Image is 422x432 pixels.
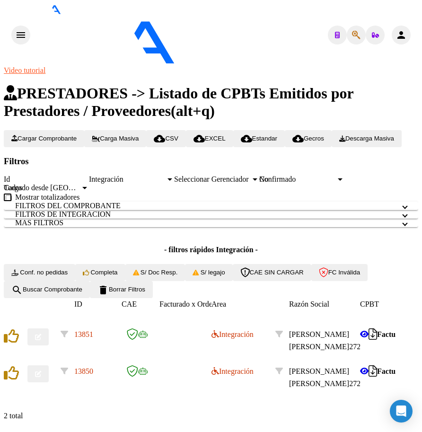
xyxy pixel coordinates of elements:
[159,298,211,310] datatable-header-cell: Facturado x Orden De
[186,130,233,147] button: EXCEL
[4,156,418,167] h3: Filtros
[289,298,360,310] datatable-header-cell: Razón Social
[15,29,26,41] mat-icon: menu
[11,286,82,293] span: Buscar Comprobante
[211,300,226,308] span: Area
[289,330,349,351] span: [PERSON_NAME] [PERSON_NAME]
[125,264,185,281] button: S/ Doc Resp.
[211,298,275,310] datatable-header-cell: Area
[4,219,418,227] mat-expansion-panel-header: MAS FILTROS
[154,135,178,142] span: CSV
[15,202,396,210] mat-panel-title: FILTROS DEL COMPROBANTE
[11,135,77,142] span: Cargar Comprobante
[211,330,254,338] span: Integración
[4,184,22,192] span: Todos
[89,175,123,183] span: Integración
[396,29,407,41] mat-icon: person
[6,195,12,201] input: Mostrar totalizadores
[292,133,304,144] mat-icon: cloud_download
[159,300,227,308] span: Facturado x Orden De
[74,300,82,308] span: ID
[311,264,368,281] button: FC Inválida
[289,365,360,390] div: 27258013072
[90,281,153,298] button: Borrar Filtros
[193,135,226,142] span: EXCEL
[122,300,137,308] span: CAE
[319,269,360,276] span: FC Inválida
[146,130,185,147] button: CSV
[30,14,255,64] img: Logo SAAS
[289,367,349,388] span: [PERSON_NAME] [PERSON_NAME]
[339,135,394,142] span: Descarga Masiva
[174,175,251,184] span: Seleccionar Gerenciador
[75,264,125,281] button: Completa
[97,284,109,296] mat-icon: delete
[4,412,418,420] div: 2 total
[133,269,178,276] span: S/ Doc Resp.
[360,300,379,308] span: CPBT
[4,130,84,147] button: Cargar Comprobante
[4,66,45,74] a: Video tutorial
[11,269,68,276] span: Conf. no pedidas
[289,328,360,353] div: 27258013072
[15,210,396,219] mat-panel-title: FILTROS DE INTEGRACION
[369,334,377,335] i: Descargar documento
[211,367,254,375] span: Integración
[84,130,146,147] button: Carga Masiva
[74,367,93,375] span: 13850
[122,298,159,310] datatable-header-cell: CAE
[154,133,165,144] mat-icon: cloud_download
[332,130,402,147] button: Descarga Masiva
[4,85,353,119] span: PRESTADORES -> Listado de CPBTs Emitidos por Prestadores / Proveedores
[83,269,117,276] span: Completa
[4,264,75,281] button: Conf. no pedidas
[241,135,277,142] span: Estandar
[185,264,232,281] button: S/ legajo
[259,175,269,183] span: No
[171,102,215,119] span: (alt+q)
[241,133,252,144] mat-icon: cloud_download
[193,269,225,276] span: S/ legajo
[193,133,205,144] mat-icon: cloud_download
[11,284,23,296] mat-icon: search
[285,130,332,147] button: Gecros
[15,219,396,227] mat-panel-title: MAS FILTROS
[240,269,304,276] span: CAE SIN CARGAR
[4,246,418,254] h4: - filtros rápidos Integración -
[97,286,145,293] span: Borrar Filtros
[332,134,402,142] app-download-masive: Descarga masiva de comprobantes (adjuntos)
[15,193,79,202] span: Mostrar totalizadores
[4,210,418,219] mat-expansion-panel-header: FILTROS DE INTEGRACION
[74,298,122,310] datatable-header-cell: ID
[289,300,329,308] span: Razón Social
[4,202,418,210] mat-expansion-panel-header: FILTROS DEL COMPROBANTE
[390,400,413,423] div: Open Intercom Messenger
[255,58,283,66] span: - fosforo
[4,281,90,298] button: Buscar Comprobante
[74,330,93,338] span: 13851
[233,264,311,281] button: CAE SIN CARGAR
[233,130,285,147] button: Estandar
[292,135,324,142] span: Gecros
[92,135,139,142] span: Carga Masiva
